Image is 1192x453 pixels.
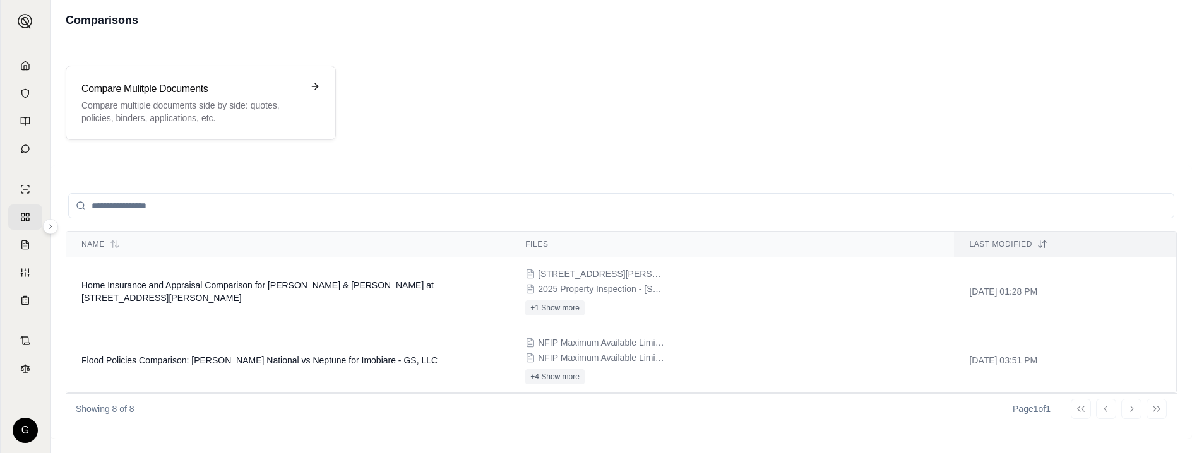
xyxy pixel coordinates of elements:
span: 2025 Property Inspection - 174 Marsh Island Drive.pdf [538,283,664,295]
a: Home [8,53,42,78]
a: Coverage Table [8,288,42,313]
th: Files [510,232,954,257]
td: [DATE] 01:28 PM [954,257,1176,326]
span: NFIP Maximum Available Limit Flood Quote-Care takers 2 story garage.pdf [538,351,664,364]
div: G [13,418,38,443]
button: Expand sidebar [13,9,38,34]
a: Custom Report [8,260,42,285]
div: Last modified [969,239,1161,249]
button: +1 Show more [525,300,585,315]
span: NFIP Maximum Available Limit Flood Quote-Stable w. Living Quarters.pdf [538,336,664,349]
td: [DATE] 03:51 PM [954,326,1176,395]
a: Prompt Library [8,109,42,134]
a: Legal Search Engine [8,356,42,381]
a: Documents Vault [8,81,42,106]
a: Claim Coverage [8,232,42,257]
a: Chat [8,136,42,162]
button: Expand sidebar [43,219,58,234]
h1: Comparisons [66,11,138,29]
h3: Compare Mulitple Documents [81,81,302,97]
span: Flood Policies Comparison: Wright National vs Neptune for Imobiare - GS, LLC [81,355,438,365]
a: Policy Comparisons [8,204,42,230]
a: Contract Analysis [8,328,42,353]
div: Page 1 of 1 [1013,403,1051,415]
p: Compare multiple documents side by side: quotes, policies, binders, applications, etc. [81,99,302,124]
img: Expand sidebar [18,14,33,29]
span: Home Insurance and Appraisal Comparison for Kirk P. & Penelope Gregg at 174 Marsh Island Drive [81,280,434,303]
div: Name [81,239,495,249]
span: 174 Marsh Island Drive.pdf [538,268,664,280]
a: Single Policy [8,177,42,202]
button: +4 Show more [525,369,585,384]
p: Showing 8 of 8 [76,403,134,415]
